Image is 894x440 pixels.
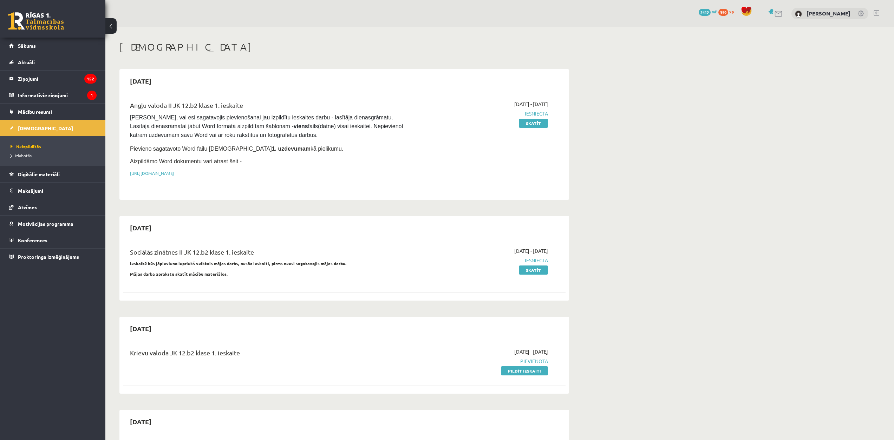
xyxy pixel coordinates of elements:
[130,271,228,277] strong: Mājas darba aprakstu skatīt mācību materiālos.
[514,247,548,255] span: [DATE] - [DATE]
[519,119,548,128] a: Skatīt
[416,110,548,117] span: Iesniegta
[18,183,97,199] legend: Maksājumi
[123,320,158,337] h2: [DATE]
[699,9,711,16] span: 2412
[18,87,97,103] legend: Informatīvie ziņojumi
[9,216,97,232] a: Motivācijas programma
[18,125,73,131] span: [DEMOGRAPHIC_DATA]
[18,71,97,87] legend: Ziņojumi
[294,123,308,129] strong: viens
[519,265,548,275] a: Skatīt
[130,170,174,176] a: [URL][DOMAIN_NAME]
[9,87,97,103] a: Informatīvie ziņojumi1
[9,249,97,265] a: Proktoringa izmēģinājums
[123,413,158,430] h2: [DATE]
[272,146,311,152] strong: 1. uzdevumam
[729,9,734,14] span: xp
[9,71,97,87] a: Ziņojumi152
[9,166,97,182] a: Digitālie materiāli
[130,348,405,361] div: Krievu valoda JK 12.b2 klase 1. ieskaite
[84,74,97,84] i: 152
[87,91,97,100] i: 1
[807,10,850,17] a: [PERSON_NAME]
[8,12,64,30] a: Rīgas 1. Tālmācības vidusskola
[130,100,405,113] div: Angļu valoda II JK 12.b2 klase 1. ieskaite
[130,146,343,152] span: Pievieno sagatavoto Word failu [DEMOGRAPHIC_DATA] kā pielikumu.
[123,73,158,89] h2: [DATE]
[119,41,569,53] h1: [DEMOGRAPHIC_DATA]
[11,152,98,159] a: Izlabotās
[11,144,41,149] span: Neizpildītās
[18,171,60,177] span: Digitālie materiāli
[18,109,52,115] span: Mācību resursi
[9,54,97,70] a: Aktuāli
[18,204,37,210] span: Atzīmes
[712,9,717,14] span: mP
[18,42,36,49] span: Sākums
[11,153,32,158] span: Izlabotās
[9,104,97,120] a: Mācību resursi
[699,9,717,14] a: 2412 mP
[123,219,158,236] h2: [DATE]
[11,143,98,150] a: Neizpildītās
[501,366,548,375] a: Pildīt ieskaiti
[9,38,97,54] a: Sākums
[9,183,97,199] a: Maksājumi
[795,11,802,18] img: Laura Ludviga
[130,261,347,266] strong: Ieskaitē būs jāpievieno iepriekš veiktais mājas darbs, nesāc ieskaiti, pirms neesi sagatavojis mā...
[514,100,548,108] span: [DATE] - [DATE]
[130,247,405,260] div: Sociālās zinātnes II JK 12.b2 klase 1. ieskaite
[18,59,35,65] span: Aktuāli
[130,158,242,164] span: Aizpildāmo Word dokumentu vari atrast šeit -
[718,9,728,16] span: 359
[18,221,73,227] span: Motivācijas programma
[130,114,405,138] span: [PERSON_NAME], vai esi sagatavojis pievienošanai jau izpildītu ieskaites darbu - lasītāja dienasg...
[416,357,548,365] span: Pievienota
[514,348,548,355] span: [DATE] - [DATE]
[416,257,548,264] span: Iesniegta
[18,254,79,260] span: Proktoringa izmēģinājums
[9,199,97,215] a: Atzīmes
[9,120,97,136] a: [DEMOGRAPHIC_DATA]
[18,237,47,243] span: Konferences
[718,9,737,14] a: 359 xp
[9,232,97,248] a: Konferences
